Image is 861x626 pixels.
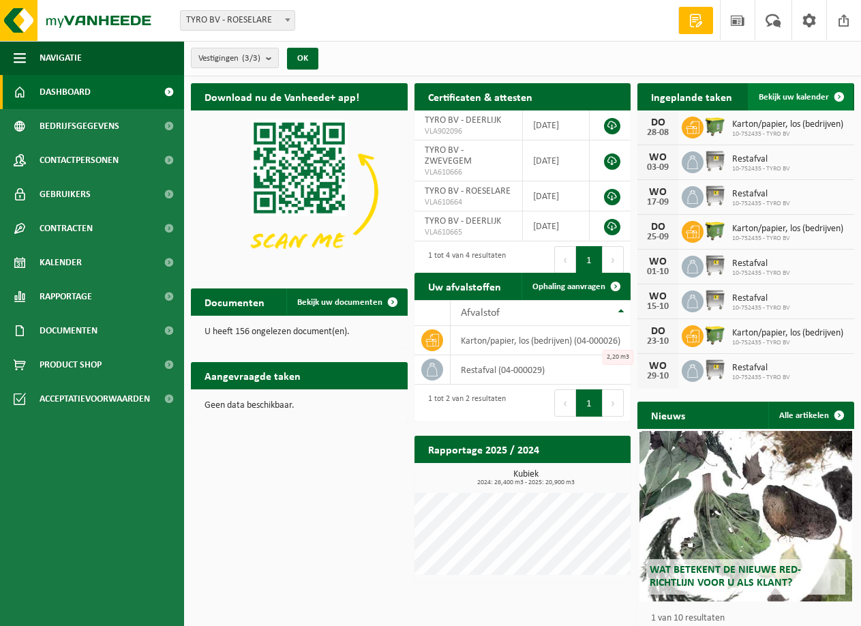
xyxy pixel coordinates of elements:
div: 17-09 [644,198,671,207]
img: WB-1100-GAL-GY-02 [704,358,727,381]
count: (3/3) [242,54,260,63]
div: DO [644,117,671,128]
span: 10-752435 - TYRO BV [732,339,843,347]
div: WO [644,291,671,302]
span: 10-752435 - TYRO BV [732,165,790,173]
span: 10-752435 - TYRO BV [732,374,790,382]
span: Dashboard [40,75,91,109]
span: Karton/papier, los (bedrijven) [732,224,843,235]
td: restafval (04-000029) [451,355,631,385]
span: Karton/papier, los (bedrijven) [732,328,843,339]
a: Bekijk uw documenten [286,288,406,316]
span: Contracten [40,211,93,245]
button: Previous [554,389,576,417]
a: Ophaling aanvragen [522,273,629,300]
div: WO [644,361,671,372]
span: 10-752435 - TYRO BV [732,200,790,208]
span: TYRO BV - DEERLIJK [425,216,501,226]
button: 1 [576,246,603,273]
div: 29-10 [644,372,671,381]
h2: Rapportage 2025 / 2024 [414,436,553,462]
div: 1 tot 4 van 4 resultaten [421,245,506,275]
div: WO [644,256,671,267]
h2: Uw afvalstoffen [414,273,515,299]
div: 23-10 [644,337,671,346]
td: karton/papier, los (bedrijven) (04-000026) [451,326,631,355]
a: Bekijk uw kalender [748,83,853,110]
span: TYRO BV - DEERLIJK [425,115,501,125]
span: Contactpersonen [40,143,119,177]
span: 10-752435 - TYRO BV [732,304,790,312]
span: Product Shop [40,348,102,382]
span: Documenten [40,314,97,348]
span: TYRO BV - ROESELARE [180,10,295,31]
span: Rapportage [40,280,92,314]
button: Next [603,246,624,273]
h2: Aangevraagde taken [191,362,314,389]
span: 10-752435 - TYRO BV [732,269,790,278]
h2: Documenten [191,288,278,315]
img: WB-1100-GAL-GY-02 [704,149,727,173]
span: TYRO BV - ROESELARE [181,11,294,30]
p: 1 van 10 resultaten [651,614,847,623]
p: Geen data beschikbaar. [205,401,394,411]
button: Vestigingen(3/3) [191,48,279,68]
p: U heeft 156 ongelezen document(en). [205,327,394,337]
div: 01-10 [644,267,671,277]
span: Restafval [732,258,790,269]
span: Navigatie [40,41,82,75]
span: Restafval [732,363,790,374]
span: Afvalstof [461,308,500,318]
img: WB-1100-HPE-GN-50 [704,323,727,346]
td: [DATE] [523,211,590,241]
button: Previous [554,246,576,273]
span: VLA610665 [425,227,512,238]
span: TYRO BV - ROESELARE [425,186,511,196]
div: 1 tot 2 van 2 resultaten [421,388,506,418]
img: WB-1100-GAL-GY-02 [704,288,727,312]
span: Ophaling aanvragen [532,282,605,291]
h2: Nieuws [637,402,699,428]
span: VLA902096 [425,126,512,137]
div: WO [644,187,671,198]
span: Restafval [732,293,790,304]
a: Bekijk rapportage [529,462,629,490]
span: Karton/papier, los (bedrijven) [732,119,843,130]
span: 2024: 26,400 m3 - 2025: 20,900 m3 [421,479,631,486]
span: Kalender [40,245,82,280]
button: OK [287,48,318,70]
span: Vestigingen [198,48,260,69]
span: Wat betekent de nieuwe RED-richtlijn voor u als klant? [650,565,801,588]
span: Restafval [732,154,790,165]
div: WO [644,152,671,163]
span: Bedrijfsgegevens [40,109,119,143]
span: 10-752435 - TYRO BV [732,235,843,243]
div: 28-08 [644,128,671,138]
img: WB-1100-HPE-GN-50 [704,115,727,138]
h3: Kubiek [421,470,631,486]
span: 10-752435 - TYRO BV [732,130,843,138]
span: Bekijk uw kalender [759,93,829,102]
h2: Certificaten & attesten [414,83,546,110]
img: WB-1100-HPE-GN-50 [704,219,727,242]
span: TYRO BV - ZWEVEGEM [425,145,472,166]
span: VLA610666 [425,167,512,178]
td: [DATE] [523,181,590,211]
div: DO [644,222,671,233]
img: Download de VHEPlus App [191,110,408,273]
span: Restafval [732,189,790,200]
span: VLA610664 [425,197,512,208]
div: 15-10 [644,302,671,312]
td: [DATE] [523,110,590,140]
button: Next [603,389,624,417]
div: 25-09 [644,233,671,242]
div: 03-09 [644,163,671,173]
img: WB-1100-GAL-GY-02 [704,184,727,207]
span: Acceptatievoorwaarden [40,382,150,416]
h2: Ingeplande taken [637,83,746,110]
button: 1 [576,389,603,417]
h2: Download nu de Vanheede+ app! [191,83,373,110]
span: Bekijk uw documenten [297,298,382,307]
td: [DATE] [523,140,590,181]
img: WB-1100-GAL-GY-02 [704,254,727,277]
